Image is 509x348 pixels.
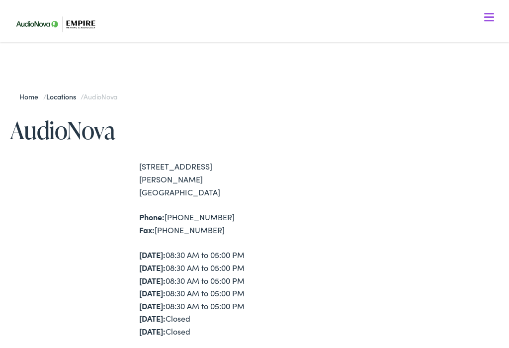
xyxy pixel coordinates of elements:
div: 08:30 AM to 05:00 PM 08:30 AM to 05:00 PM 08:30 AM to 05:00 PM 08:30 AM to 05:00 PM 08:30 AM to 0... [139,249,254,338]
span: AudioNova [84,91,117,101]
h1: AudioNova [10,117,254,143]
div: [STREET_ADDRESS][PERSON_NAME] [GEOGRAPHIC_DATA] [139,160,254,198]
strong: [DATE]: [139,287,166,298]
a: What We Offer [17,40,499,71]
strong: [DATE]: [139,262,166,273]
strong: [DATE]: [139,249,166,260]
strong: [DATE]: [139,275,166,286]
strong: Phone: [139,211,165,222]
strong: [DATE]: [139,313,166,324]
strong: [DATE]: [139,326,166,337]
strong: [DATE]: [139,300,166,311]
strong: Fax: [139,224,155,235]
a: Home [19,91,43,101]
div: [PHONE_NUMBER] [PHONE_NUMBER] [139,211,254,236]
a: Locations [46,91,81,101]
span: / / [19,91,117,101]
